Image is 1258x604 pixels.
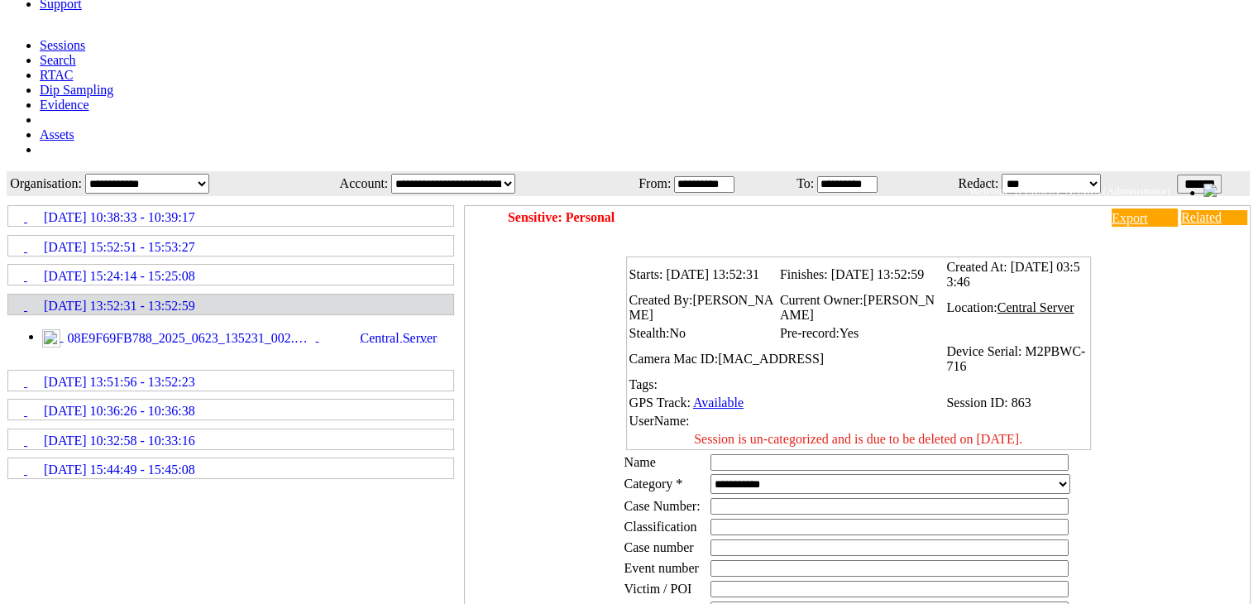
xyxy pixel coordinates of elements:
[782,173,815,194] td: To:
[629,377,658,391] span: Tags:
[629,414,690,428] span: UserName:
[44,404,195,419] span: [DATE] 10:36:26 - 10:36:38
[629,293,774,322] span: [PERSON_NAME]
[507,208,1069,228] td: Sensitive: Personal
[44,375,195,390] span: [DATE] 13:51:56 - 13:52:23
[44,463,195,477] span: [DATE] 15:44:49 - 15:45:08
[624,561,699,575] span: Event number
[780,293,935,322] span: [PERSON_NAME]
[9,237,452,255] a: [DATE] 15:52:51 - 15:53:27
[9,295,452,314] a: [DATE] 13:52:31 - 13:52:59
[624,540,694,554] span: Case number
[9,266,452,284] a: [DATE] 15:24:14 - 15:25:08
[946,260,1007,274] span: Created At:
[779,325,944,342] td: Pre-record:
[946,260,1079,289] span: [DATE] 03:53:46
[780,267,828,281] span: Finishes:
[624,582,692,596] span: Victim / POI
[1203,184,1217,197] img: bell24.png
[694,432,1022,446] span: Session is un-categorized and is due to be deleted on [DATE].
[40,53,76,67] a: Search
[9,400,452,419] a: [DATE] 10:36:26 - 10:36:38
[9,430,452,448] a: [DATE] 10:32:58 - 10:33:16
[624,477,683,491] label: Category *
[44,434,195,448] span: [DATE] 10:32:58 - 10:33:16
[1112,209,1178,227] a: Export
[624,455,656,469] label: Name
[969,185,1170,197] span: Welcome, [PERSON_NAME] (Administrator)
[42,329,60,348] img: video24_pre.svg
[718,352,824,366] span: [MAC_ADDRESS]
[779,292,944,324] td: Current Owner:
[44,240,195,255] span: [DATE] 15:52:51 - 15:53:27
[44,269,195,284] span: [DATE] 15:24:14 - 15:25:08
[946,344,1021,358] span: Device Serial:
[9,459,452,477] a: [DATE] 15:44:49 - 15:45:08
[1011,395,1031,410] span: 863
[64,331,316,346] span: 08E9F69FB788_2025_0623_135231_002.MP4
[44,210,195,225] span: [DATE] 10:38:33 - 10:39:17
[624,520,697,534] span: Classification
[624,499,701,514] span: Case Number:
[629,395,691,410] span: GPS Track:
[666,267,758,281] span: [DATE] 13:52:31
[629,325,777,342] td: Stealth:
[613,173,672,194] td: From:
[40,98,89,112] a: Evidence
[40,127,74,141] a: Assets
[839,326,859,340] span: Yes
[9,207,452,225] a: [DATE] 10:38:33 - 10:39:17
[629,343,945,375] td: Camera Mac ID:
[925,173,999,194] td: Redact:
[945,292,1088,324] td: Location:
[629,292,777,324] td: Created By:
[8,173,83,194] td: Organisation:
[40,68,73,82] a: RTAC
[319,331,446,345] span: Central Server
[1181,210,1247,225] a: Related
[946,344,1085,373] span: M2PBWC-716
[946,395,1007,410] span: Session ID:
[693,395,744,410] a: Available
[997,300,1074,314] span: Central Server
[44,299,195,314] span: [DATE] 13:52:31 - 13:52:59
[40,38,85,52] a: Sessions
[40,83,113,97] a: Dip Sampling
[42,329,446,343] a: 08E9F69FB788_2025_0623_135231_002.MP4 Central Server
[831,267,924,281] span: [DATE] 13:52:59
[303,173,389,194] td: Account:
[629,267,663,281] span: Starts:
[669,326,686,340] span: No
[9,372,452,390] a: [DATE] 13:51:56 - 13:52:23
